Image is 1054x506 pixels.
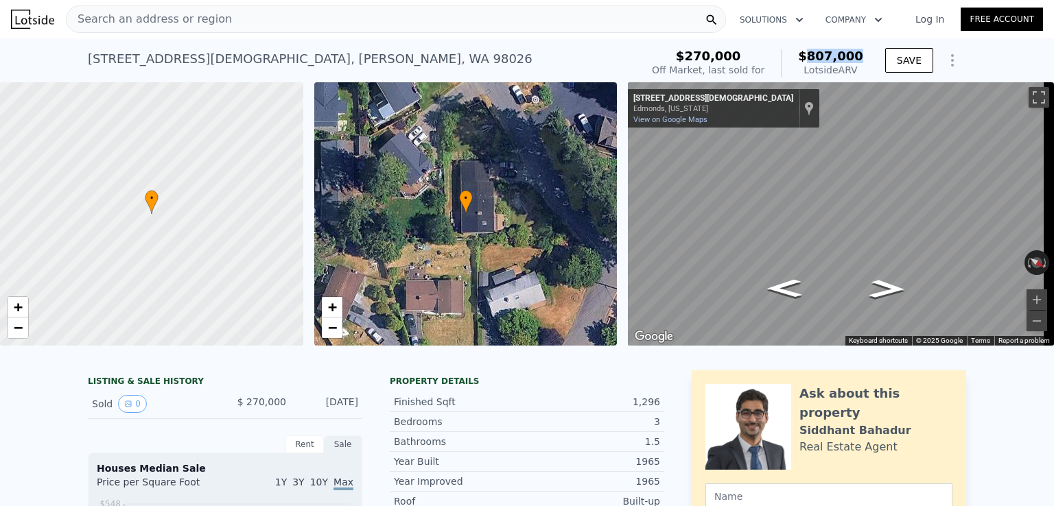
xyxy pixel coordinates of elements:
[97,461,353,475] div: Houses Median Sale
[394,474,527,488] div: Year Improved
[961,8,1043,31] a: Free Account
[14,298,23,315] span: +
[88,376,362,389] div: LISTING & SALE HISTORY
[292,477,304,487] span: 3Y
[394,435,527,448] div: Bathrooms
[1027,289,1047,310] button: Zoom in
[14,319,23,336] span: −
[459,190,473,214] div: •
[322,317,342,338] a: Zoom out
[237,396,286,407] span: $ 270,000
[97,475,225,497] div: Price per Square Foot
[652,63,764,77] div: Off Market, last sold for
[118,395,147,413] button: View historical data
[854,276,921,303] path: Go Northwest, 236th St SW
[527,435,660,448] div: 1.5
[527,455,660,468] div: 1965
[394,415,527,429] div: Bedrooms
[1042,250,1050,275] button: Rotate clockwise
[8,317,28,338] a: Zoom out
[633,115,707,124] a: View on Google Maps
[1029,87,1049,108] button: Toggle fullscreen view
[92,395,214,413] div: Sold
[394,395,527,409] div: Finished Sqft
[676,49,741,63] span: $270,000
[628,82,1054,346] div: Street View
[394,455,527,468] div: Year Built
[327,319,336,336] span: −
[753,275,817,302] path: Go Southeast, 236th St SW
[527,415,660,429] div: 3
[885,48,933,73] button: SAVE
[815,8,893,32] button: Company
[1024,252,1050,274] button: Reset the view
[631,328,677,346] a: Open this area in Google Maps (opens a new window)
[275,477,287,487] span: 1Y
[799,422,911,439] div: Siddhant Bahadur
[88,49,532,69] div: [STREET_ADDRESS][DEMOGRAPHIC_DATA] , [PERSON_NAME] , WA 98026
[297,395,358,413] div: [DATE]
[799,384,952,422] div: Ask about this property
[145,192,159,204] span: •
[971,337,990,344] a: Terms (opens in new tab)
[145,190,159,214] div: •
[729,8,815,32] button: Solutions
[798,49,863,63] span: $807,000
[310,477,328,487] span: 10Y
[899,12,961,26] a: Log In
[633,104,793,113] div: Edmonds, [US_STATE]
[285,435,324,453] div: Rent
[1024,250,1032,275] button: Rotate counterclockwise
[324,435,362,453] div: Sale
[390,376,664,387] div: Property details
[804,101,814,116] a: Show location on map
[67,11,232,27] span: Search an address or region
[633,93,793,104] div: [STREET_ADDRESS][DEMOGRAPHIC_DATA]
[11,10,54,29] img: Lotside
[333,477,353,490] span: Max
[322,297,342,317] a: Zoom in
[799,439,898,455] div: Real Estate Agent
[8,297,28,317] a: Zoom in
[798,63,863,77] div: Lotside ARV
[939,47,966,74] button: Show Options
[916,337,963,344] span: © 2025 Google
[527,395,660,409] div: 1,296
[628,82,1054,346] div: Map
[459,192,473,204] span: •
[1027,311,1047,331] button: Zoom out
[527,474,660,488] div: 1965
[327,298,336,315] span: +
[631,328,677,346] img: Google
[998,337,1050,344] a: Report a problem
[849,336,908,346] button: Keyboard shortcuts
